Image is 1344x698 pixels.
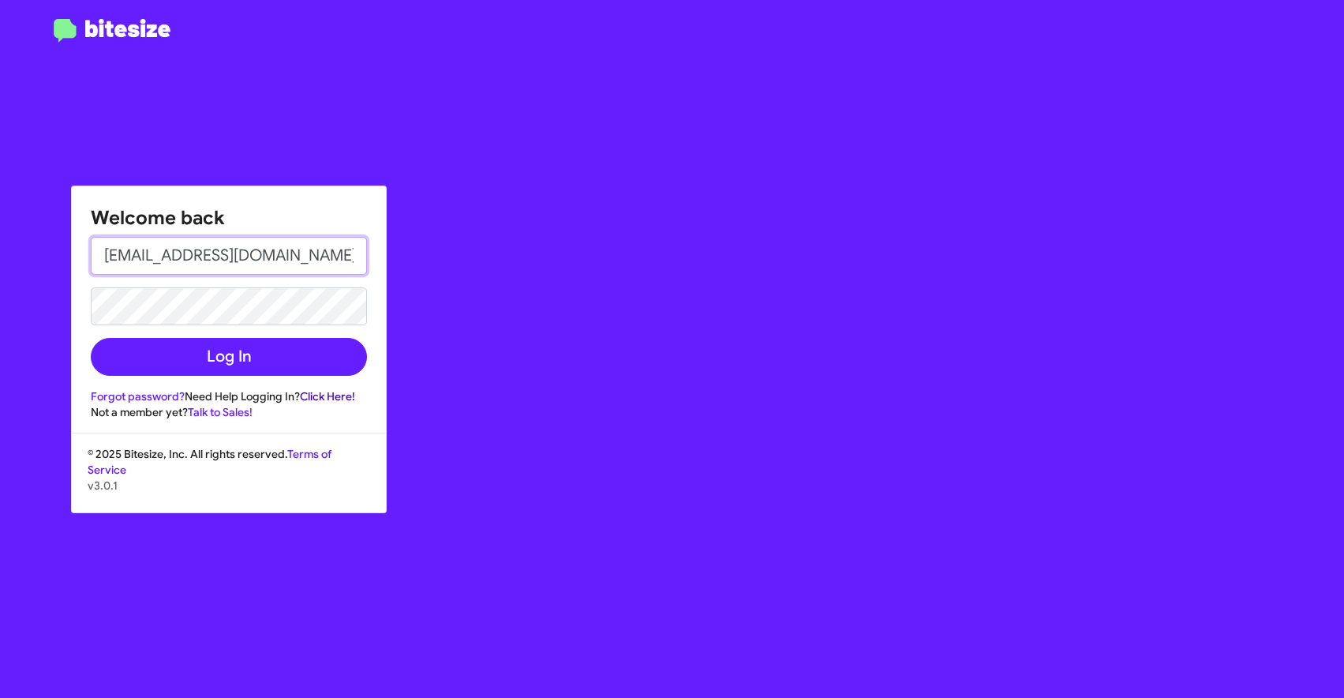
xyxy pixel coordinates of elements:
[188,405,253,419] a: Talk to Sales!
[91,338,367,376] button: Log In
[300,389,355,403] a: Click Here!
[88,447,331,477] a: Terms of Service
[91,404,367,420] div: Not a member yet?
[88,478,370,493] p: v3.0.1
[72,446,386,512] div: © 2025 Bitesize, Inc. All rights reserved.
[91,237,367,275] input: Email address
[91,388,367,404] div: Need Help Logging In?
[91,205,367,231] h1: Welcome back
[91,389,185,403] a: Forgot password?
